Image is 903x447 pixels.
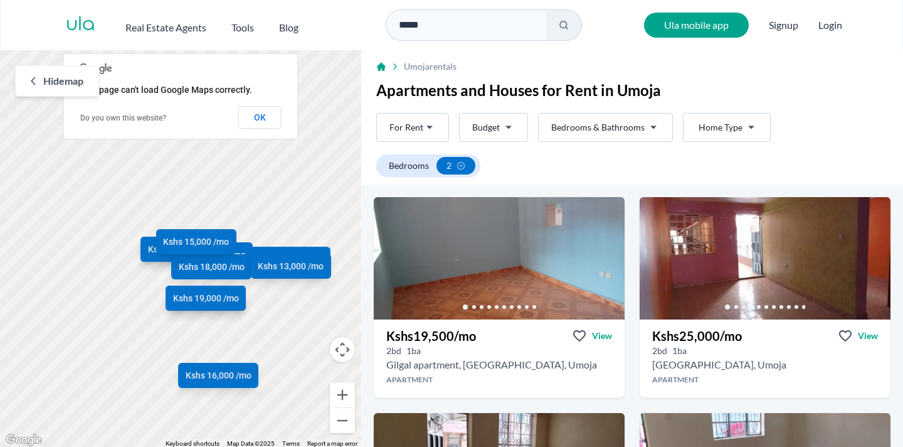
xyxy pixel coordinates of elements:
[376,80,888,100] h1: Apartments and Houses for Rent in Umoja
[683,113,771,142] button: Home Type
[231,20,254,35] h2: Tools
[374,320,625,398] a: Kshs19,500/moViewView property in detail2bd 1ba Gilgal apartment, [GEOGRAPHIC_DATA], UmojaApartment
[538,113,673,142] button: Bedrooms & Bathrooms
[186,369,251,382] span: Kshs 16,000 /mo
[818,18,842,33] button: Login
[66,14,95,36] a: ula
[125,15,324,35] nav: Main
[386,327,476,345] h3: Kshs 19,500 /mo
[156,229,236,254] a: Kshs 15,000 /mo
[251,254,331,279] a: Kshs 13,000 /mo
[140,237,221,262] a: Kshs 25,000 /mo
[307,440,357,447] a: Report a map error
[166,286,246,311] a: Kshs 19,000 /mo
[640,375,890,385] h4: Apartment
[386,345,401,357] h5: 2 bedrooms
[80,85,252,95] span: This page can't load Google Maps correctly.
[640,320,890,398] a: Kshs25,000/moViewView property in detail2bd 1ba [GEOGRAPHIC_DATA], UmojaApartment
[148,243,214,256] span: Kshs 25,000 /mo
[644,13,749,38] a: Ula mobile app
[858,330,878,342] span: View
[330,337,355,362] button: Map camera controls
[459,113,528,142] button: Budget
[80,114,166,122] a: Do you own this website?
[173,292,239,304] span: Kshs 19,000 /mo
[231,15,254,35] button: Tools
[279,20,298,35] h2: Blog
[279,15,298,35] a: Blog
[178,363,258,388] a: Kshs 16,000 /mo
[652,345,667,357] h5: 2 bedrooms
[652,357,786,372] h2: 2 bedroom Apartment for rent in Umoja - Kshs 25,000/mo -Joja Footwear, Mtindwa Road, Nairobi, Ken...
[592,330,612,342] span: View
[330,382,355,407] button: Zoom in
[374,375,625,385] h4: Apartment
[699,121,742,134] span: Home Type
[404,60,457,73] span: Umoja rentals
[472,121,500,134] span: Budget
[282,440,300,447] a: Terms (opens in new tab)
[769,13,798,38] span: Signup
[258,260,324,272] span: Kshs 13,000 /mo
[640,197,890,320] img: 2 bedroom Apartment for rent - Kshs 25,000/mo - in Umoja Joja Footwear, Mtindwa Road, Nairobi, Ke...
[179,261,245,273] span: Kshs 18,000 /mo
[238,106,282,129] button: OK
[652,327,742,345] h3: Kshs 25,000 /mo
[125,20,206,35] h2: Real Estate Agents
[257,253,323,266] span: Kshs 13,000 /mo
[43,73,83,89] span: Hide map
[330,408,355,433] button: Zoom out
[389,121,423,134] span: For Rent
[125,15,206,35] button: Real Estate Agents
[406,345,421,357] h5: 1 bathrooms
[250,247,330,272] a: Kshs 13,000 /mo
[389,159,429,172] span: Bedrooms
[386,357,597,372] h2: 2 bedroom Apartment for rent in Umoja - Kshs 19,500/mo -Joja Footwear, Mtindwa Road, Nairobi, Ken...
[672,345,687,357] h5: 1 bathrooms
[446,159,451,172] span: 2
[374,197,625,320] img: 2 bedroom Apartment for rent - Kshs 19,500/mo - in Umoja Joja Footwear, Mtindwa Road, Nairobi, Ke...
[551,121,645,134] span: Bedrooms & Bathrooms
[163,235,229,248] span: Kshs 15,000 /mo
[227,440,275,447] span: Map Data ©2025
[171,254,251,279] a: Kshs 18,000 /mo
[376,113,449,142] button: For Rent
